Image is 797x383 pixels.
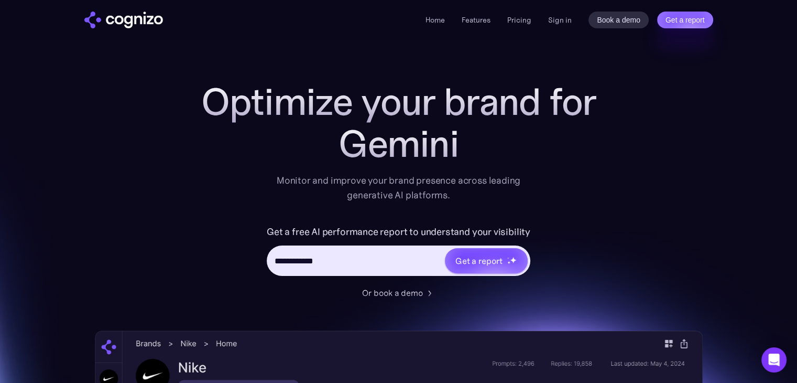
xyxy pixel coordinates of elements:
[189,123,608,165] div: Gemini
[455,254,503,267] div: Get a report
[761,347,787,373] div: Open Intercom Messenger
[548,14,572,26] a: Sign in
[507,15,531,25] a: Pricing
[507,257,509,259] img: star
[84,12,163,28] a: home
[425,15,445,25] a: Home
[267,224,530,281] form: Hero URL Input Form
[462,15,490,25] a: Features
[510,257,517,263] img: star
[362,286,423,299] div: Or book a demo
[657,12,713,28] a: Get a report
[362,286,435,299] a: Or book a demo
[507,261,511,264] img: star
[189,81,608,123] h1: Optimize your brand for
[270,173,528,203] div: Monitor and improve your brand presence across leading generative AI platforms.
[84,12,163,28] img: cognizo logo
[588,12,649,28] a: Book a demo
[444,247,529,274] a: Get a reportstarstarstar
[267,224,530,240] label: Get a free AI performance report to understand your visibility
